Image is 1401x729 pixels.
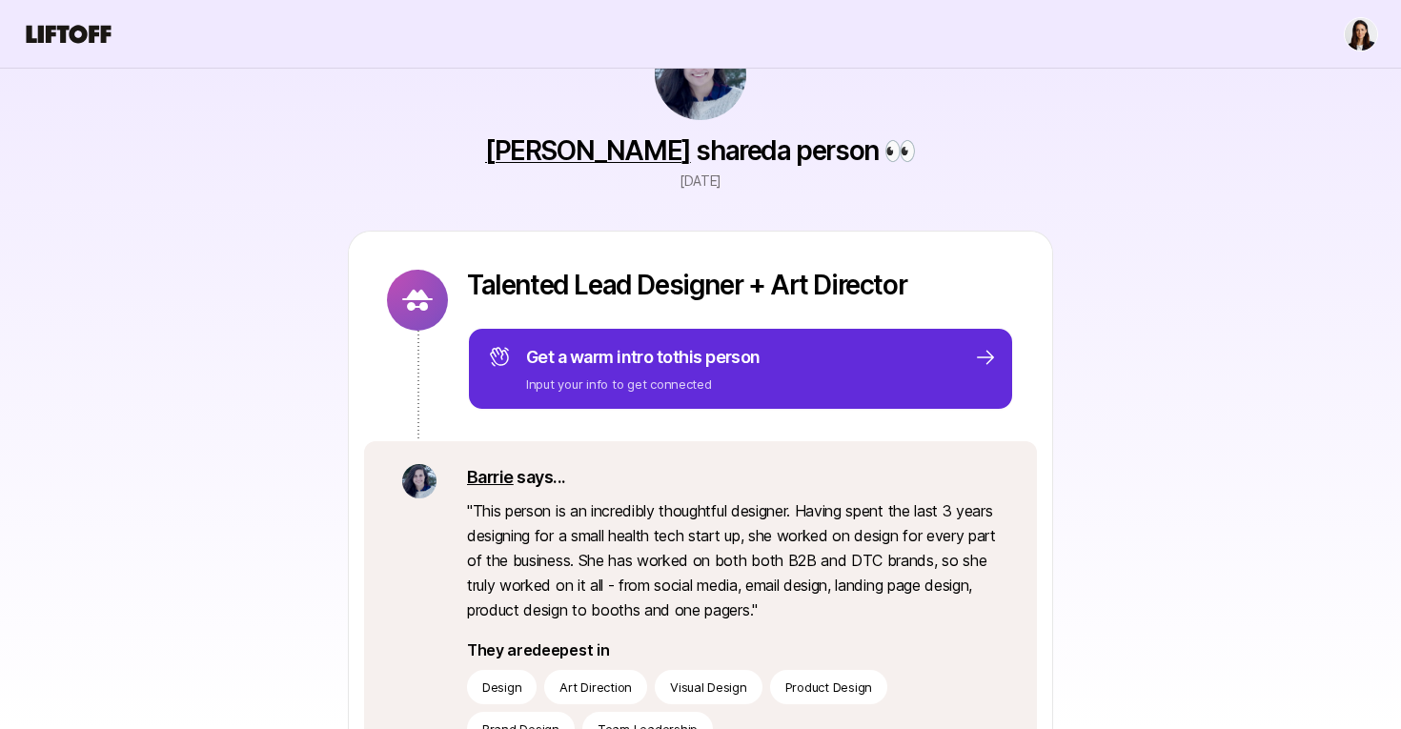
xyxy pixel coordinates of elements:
[485,134,691,167] a: [PERSON_NAME]
[670,678,747,697] p: Visual Design
[526,344,761,371] p: Get a warm intro
[526,375,761,394] p: Input your info to get connected
[785,678,872,697] p: Product Design
[559,678,632,697] p: Art Direction
[467,638,999,662] p: They are deepest in
[467,464,999,491] p: says...
[657,347,761,367] span: to this person
[655,29,746,120] img: f3789128_d726_40af_ba80_c488df0e0488.jpg
[482,678,521,697] p: Design
[1345,18,1377,51] img: Ashley Simon
[1344,17,1378,51] button: Ashley Simon
[485,135,916,166] p: shared a person 👀
[467,270,1014,300] p: Talented Lead Designer + Art Director
[402,464,437,498] img: f3789128_d726_40af_ba80_c488df0e0488.jpg
[680,170,721,192] p: [DATE]
[467,467,514,487] a: Barrie
[467,498,999,622] p: " This person is an incredibly thoughtful designer. Having spent the last 3 years designing for a...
